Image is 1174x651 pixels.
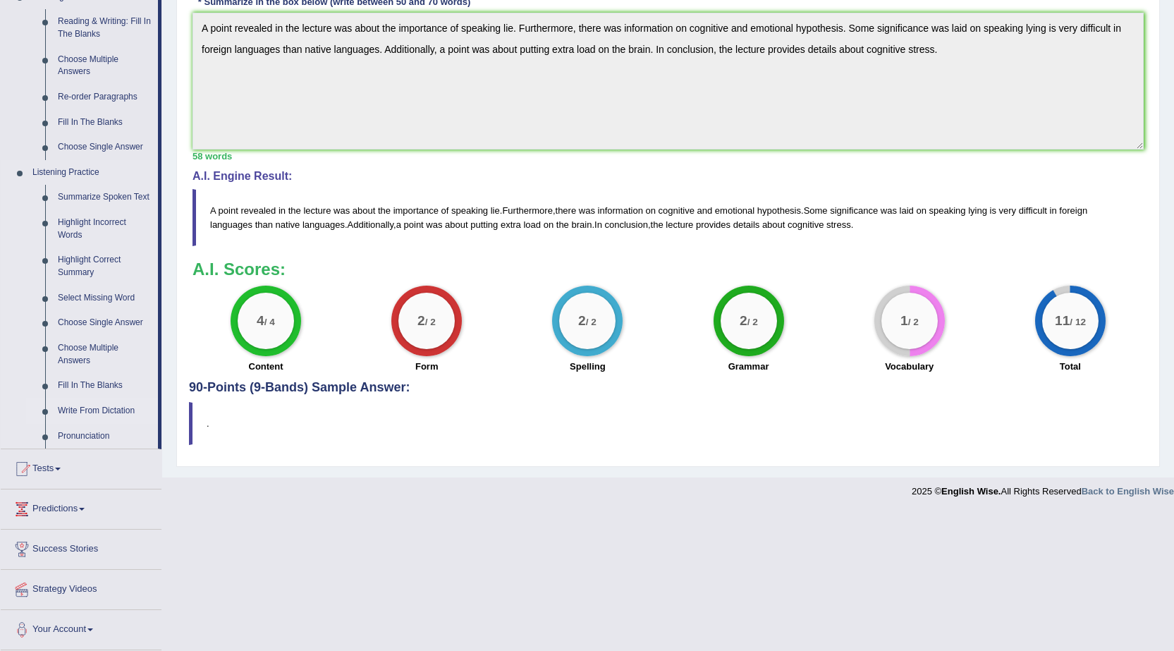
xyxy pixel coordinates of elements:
[1019,205,1047,216] span: difficult
[697,205,713,216] span: and
[288,205,301,216] span: the
[900,313,908,329] big: 1
[51,336,158,373] a: Choose Multiple Answers
[51,185,158,210] a: Summarize Spoken Text
[491,205,500,216] span: lie
[747,317,757,327] small: / 2
[900,205,914,216] span: laid
[257,313,264,329] big: 4
[1060,360,1081,373] label: Total
[1,530,161,565] a: Success Stories
[51,286,158,311] a: Select Missing Word
[762,219,785,230] span: about
[189,402,1147,445] blockquote: .
[378,205,391,216] span: the
[830,205,878,216] span: significance
[192,170,1144,183] h4: A.I. Engine Result:
[579,205,595,216] span: was
[651,219,664,230] span: the
[881,205,897,216] span: was
[733,219,760,230] span: details
[415,360,439,373] label: Form
[210,205,216,216] span: A
[334,205,350,216] span: was
[740,313,747,329] big: 2
[51,373,158,398] a: Fill In The Blanks
[885,360,934,373] label: Vocabulary
[219,205,238,216] span: point
[578,313,586,329] big: 2
[470,219,498,230] span: putting
[192,260,286,279] b: A.I. Scores:
[51,85,158,110] a: Re-order Paragraphs
[715,205,754,216] span: emotional
[659,205,695,216] span: cognitive
[757,205,801,216] span: hypothesis
[907,317,918,327] small: / 2
[210,219,252,230] span: languages
[51,398,158,424] a: Write From Dictation
[425,317,436,327] small: / 2
[249,360,283,373] label: Content
[276,219,300,230] span: native
[556,219,569,230] span: the
[696,219,730,230] span: provides
[1,570,161,605] a: Strategy Videos
[192,150,1144,163] div: 58 words
[51,47,158,85] a: Choose Multiple Answers
[26,160,158,185] a: Listening Practice
[523,219,541,230] span: load
[279,205,286,216] span: in
[426,219,442,230] span: was
[393,205,439,216] span: importance
[302,219,345,230] span: languages
[586,317,597,327] small: / 2
[396,219,401,230] span: a
[941,486,1001,497] strong: English Wise.
[605,219,648,230] span: conclusion
[916,205,926,216] span: on
[502,205,553,216] span: Furthermore
[544,219,554,230] span: on
[192,189,1144,245] blockquote: . , . . , . , .
[51,135,158,160] a: Choose Single Answer
[1,610,161,645] a: Your Account
[594,219,602,230] span: In
[826,219,851,230] span: stress
[556,205,577,216] span: there
[51,210,158,248] a: Highlight Incorrect Words
[51,110,158,135] a: Fill In The Blanks
[912,477,1174,498] div: 2025 © All Rights Reserved
[645,205,655,216] span: on
[1070,317,1086,327] small: / 12
[1,449,161,485] a: Tests
[441,205,449,216] span: of
[999,205,1017,216] span: very
[728,360,769,373] label: Grammar
[1082,486,1174,497] a: Back to English Wise
[804,205,828,216] span: Some
[51,310,158,336] a: Choose Single Answer
[990,205,996,216] span: is
[264,317,275,327] small: / 4
[1059,205,1087,216] span: foreign
[51,248,158,285] a: Highlight Correct Summary
[240,205,276,216] span: revealed
[445,219,468,230] span: about
[1050,205,1057,216] span: in
[571,219,592,230] span: brain
[1055,313,1070,329] big: 11
[51,9,158,47] a: Reading & Writing: Fill In The Blanks
[501,219,521,230] span: extra
[666,219,693,230] span: lecture
[348,219,394,230] span: Additionally
[353,205,376,216] span: about
[598,205,643,216] span: information
[929,205,966,216] span: speaking
[788,219,824,230] span: cognitive
[51,424,158,449] a: Pronunciation
[570,360,606,373] label: Spelling
[255,219,273,230] span: than
[303,205,331,216] span: lecture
